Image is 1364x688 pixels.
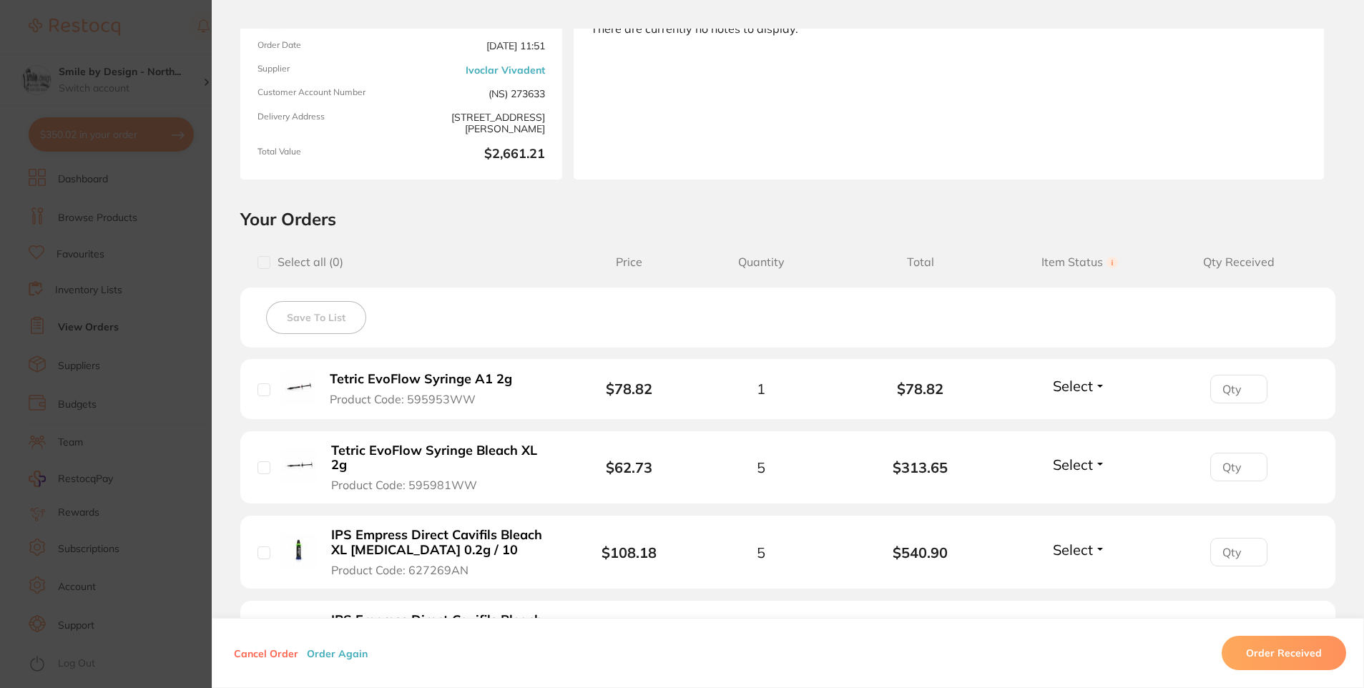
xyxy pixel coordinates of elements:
span: Total Value [257,147,396,162]
button: Tetric EvoFlow Syringe A1 2g Product Code: 595953WW [325,371,529,406]
button: Cancel Order [230,647,303,659]
input: Qty [1210,538,1267,566]
img: Tetric EvoFlow Syringe A1 2g [281,370,315,404]
span: Select [1053,541,1093,559]
span: Quantity [682,255,840,269]
span: Product Code: 595953WW [330,393,476,406]
input: Qty [1210,453,1267,481]
b: $540.90 [841,544,1000,561]
b: IPS Empress Direct Cavifils Bleach XL [MEDICAL_DATA] 0.2g / 10 [331,528,550,557]
span: Total [841,255,1000,269]
span: Supplier [257,64,396,76]
img: Tetric EvoFlow Syringe Bleach XL 2g [281,448,316,483]
b: $108.18 [602,544,657,561]
span: Product Code: 627269AN [331,564,468,576]
b: $78.82 [841,380,1000,397]
button: Order Received [1222,636,1346,670]
button: Order Again [303,647,372,659]
span: Order Date [257,40,396,52]
b: Tetric EvoFlow Syringe A1 2g [330,372,512,387]
span: Product Code: 595981WW [331,478,477,491]
b: $313.65 [841,459,1000,476]
a: Ivoclar Vivadent [466,64,545,76]
h2: Your Orders [240,208,1335,230]
input: Qty [1210,375,1267,403]
span: [STREET_ADDRESS][PERSON_NAME] [407,112,545,135]
span: 5 [757,459,765,476]
span: Select all ( 0 ) [270,255,343,269]
span: [DATE] 11:51 [407,40,545,52]
span: 5 [757,544,765,561]
div: There are currently no notes to display. [591,22,1307,35]
span: (NS) 273633 [407,87,545,99]
b: $2,661.21 [407,147,545,162]
button: Select [1049,541,1110,559]
span: Qty Received [1159,255,1318,269]
span: Select [1053,456,1093,473]
b: $78.82 [606,380,652,398]
b: IPS Empress Direct Cavifils Bleach XL Enamel 0.2g / 10 [331,613,550,642]
b: $62.73 [606,458,652,476]
button: Tetric EvoFlow Syringe Bleach XL 2g Product Code: 595981WW [327,443,554,493]
span: Select [1053,377,1093,395]
span: Customer Account Number [257,87,396,99]
span: Delivery Address [257,112,396,135]
button: Select [1049,456,1110,473]
button: Select [1049,377,1110,395]
b: Tetric EvoFlow Syringe Bleach XL 2g [331,443,550,473]
button: Save To List [266,301,366,334]
span: Item Status [1000,255,1159,269]
img: IPS Empress Direct Cavifils Bleach XL Dentin 0.2g / 10 [281,534,316,569]
button: IPS Empress Direct Cavifils Bleach XL Enamel 0.2g / 10 Product Code: 627285AN [327,612,554,662]
span: 1 [757,380,765,397]
button: IPS Empress Direct Cavifils Bleach XL [MEDICAL_DATA] 0.2g / 10 Product Code: 627269AN [327,527,554,577]
span: Price [576,255,682,269]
